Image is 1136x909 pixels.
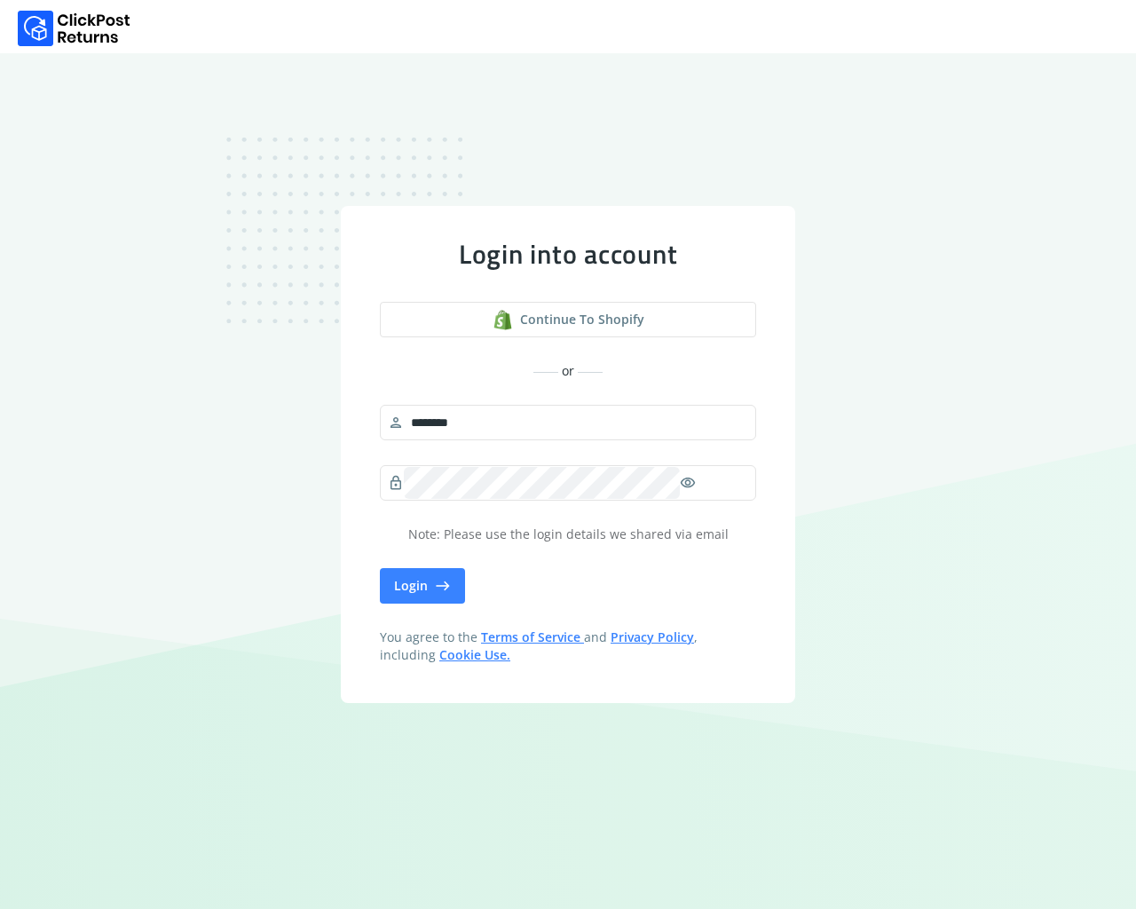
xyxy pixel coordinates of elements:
[380,628,756,664] span: You agree to the and , including
[388,410,404,435] span: person
[380,302,756,337] a: shopify logoContinue to shopify
[380,526,756,543] p: Note: Please use the login details we shared via email
[435,573,451,598] span: east
[481,628,584,645] a: Terms of Service
[380,568,465,604] button: Login east
[611,628,694,645] a: Privacy Policy
[680,470,696,495] span: visibility
[380,238,756,270] div: Login into account
[493,310,513,330] img: shopify logo
[18,11,130,46] img: Logo
[388,470,404,495] span: lock
[439,646,510,663] a: Cookie Use.
[380,302,756,337] button: Continue to shopify
[520,311,644,328] span: Continue to shopify
[380,362,756,380] div: or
